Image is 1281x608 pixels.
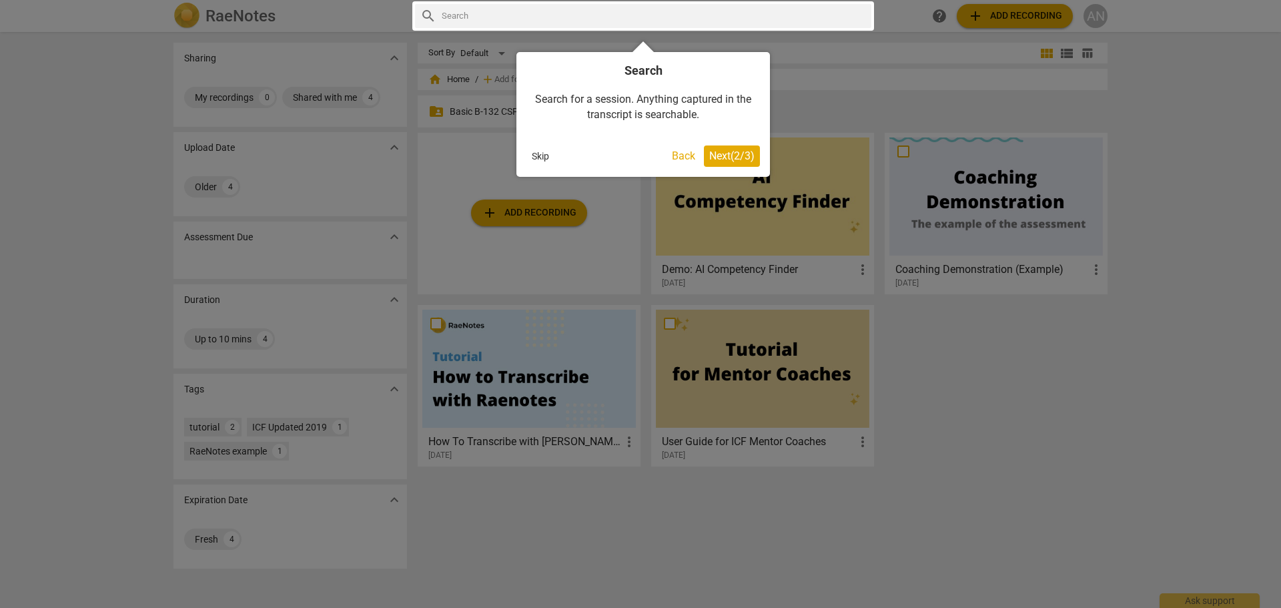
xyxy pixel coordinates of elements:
[526,62,760,79] h4: Search
[526,146,554,166] button: Skip
[667,145,701,167] button: Back
[526,79,760,135] div: Search for a session. Anything captured in the transcript is searchable.
[704,145,760,167] button: Next
[709,149,755,162] span: Next ( 2 / 3 )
